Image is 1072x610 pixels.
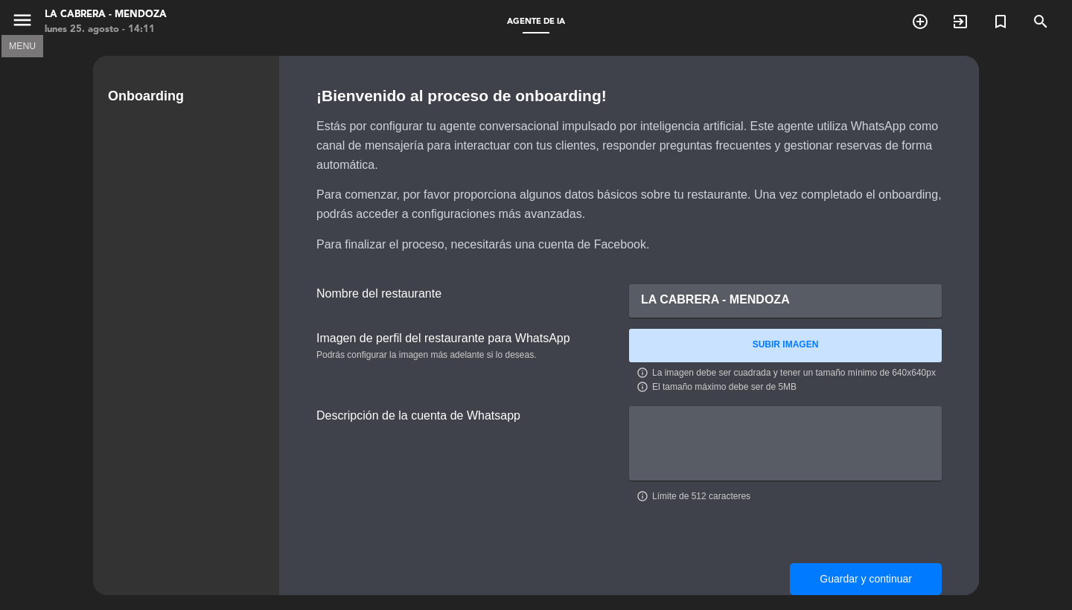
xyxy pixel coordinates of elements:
[629,284,942,318] div: LA CABRERA - MENDOZA
[636,367,648,381] span: info
[316,406,629,504] div: Descripción de la cuenta de Whatsapp
[45,22,167,37] div: lunes 25. agosto - 14:11
[316,185,942,224] div: Para comenzar, por favor proporciona algunos datos básicos sobre tu restaurante. Una vez completa...
[316,86,942,106] div: ¡Bienvenido al proceso de onboarding!
[992,13,1009,30] i: turned_in_not
[636,490,648,504] span: info
[652,380,797,395] span: El tamaño máximo debe ser de 5MB
[316,235,942,254] div: Para finalizar el proceso, necesitarás una cuenta de Facebook.
[911,13,929,30] i: add_circle_outline
[652,366,936,381] span: La imagen debe ser cuadrada y tener un tamaño mínimo de 640x640px
[316,284,629,318] div: Nombre del restaurante
[951,13,969,30] i: exit_to_app
[753,338,819,353] ngx-dropzone-label: SUBIR IMAGEN
[108,86,264,107] div: Onboarding
[45,7,167,22] div: LA CABRERA - MENDOZA
[636,381,648,395] span: info
[1,39,43,52] div: MENU
[316,117,942,175] div: Estás por configurar tu agente conversacional impulsado por inteligencia artificial. Este agente ...
[11,9,33,31] i: menu
[316,329,610,348] div: Imagen de perfil del restaurante para WhatsApp
[316,348,610,363] div: Podrás configurar la imagen más adelante si lo deseas.
[790,563,942,595] button: Guardar y continuar
[652,489,750,504] span: Límite de 512 caracteres
[11,9,33,36] button: menu
[500,18,572,26] span: Agente de IA
[1032,13,1050,30] i: search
